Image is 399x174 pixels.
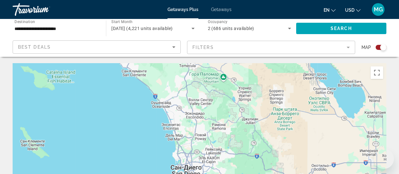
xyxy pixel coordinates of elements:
button: Change language [324,5,336,15]
button: Search [296,23,386,34]
span: 2 (686 units available) [208,26,254,31]
button: User Menu [370,3,386,16]
a: Getaways [211,7,232,12]
span: USD [345,8,355,13]
button: Включить полноэкранный режим [371,66,383,79]
span: MG [374,6,383,13]
button: Filter [187,40,355,54]
span: Destination [15,19,35,24]
span: Occupancy [208,20,228,24]
a: Getaways Plus [167,7,198,12]
mat-select: Sort by [18,43,175,51]
span: Map [361,43,371,52]
span: [DATE] (4,221 units available) [111,26,173,31]
iframe: Кнопка запуска окна обмена сообщениями [374,149,394,169]
a: Travorium [13,1,76,18]
button: Change currency [345,5,361,15]
span: en [324,8,330,13]
span: Search [331,26,352,31]
span: Start Month [111,20,132,24]
span: Best Deals [18,45,51,50]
